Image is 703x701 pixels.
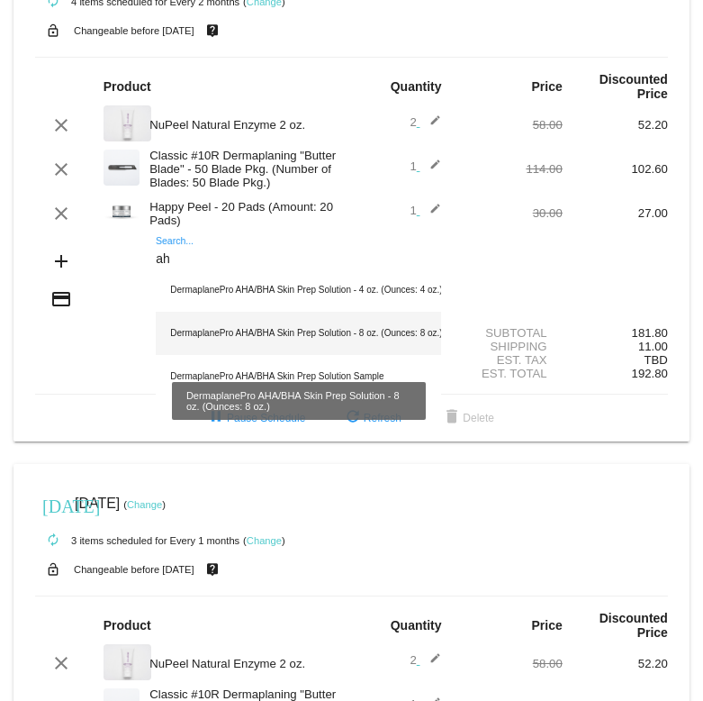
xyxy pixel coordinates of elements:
div: Subtotal [457,326,563,340]
strong: Quantity [391,618,442,633]
div: Happy Peel - 20 Pads (Amount: 20 Pads) [140,200,351,227]
mat-icon: live_help [202,19,223,42]
strong: Price [532,618,563,633]
mat-icon: refresh [342,407,364,429]
img: 58.png [104,150,140,186]
button: Pause Schedule [191,402,320,434]
small: ( ) [123,499,166,510]
div: Est. Tax [457,353,563,367]
input: Search... [156,252,441,267]
img: RenoPhotographer_%C2%A9MarcelloRostagni2018_HeadshotPhotographyReno_IMG_0584.jpg [104,105,151,141]
div: 27.00 [563,206,668,220]
mat-icon: clear [50,114,72,136]
span: 2 [410,653,441,667]
div: Classic #10R Dermaplaning "Butter Blade" - 50 Blade Pkg. (Number of Blades: 50 Blade Pkg.) [140,149,351,189]
img: Cart-Images-5.png [104,194,140,230]
div: Shipping [457,340,563,353]
mat-icon: pause [205,407,227,429]
span: 1 [410,204,441,217]
button: Refresh [328,402,416,434]
div: NuPeel Natural Enzyme 2 oz. [140,118,351,132]
div: 52.20 [563,657,668,670]
div: 102.60 [563,162,668,176]
div: 181.80 [563,326,668,340]
span: 11.00 [638,340,668,353]
strong: Quantity [391,79,442,94]
img: RenoPhotographer_%C2%A9MarcelloRostagni2018_HeadshotPhotographyReno_IMG_0584.jpg [104,644,151,680]
mat-icon: edit [419,114,441,136]
span: 1 [410,159,441,173]
div: 30.00 [457,206,563,220]
div: 52.20 [563,118,668,132]
small: ( ) [243,535,285,546]
div: 114.00 [457,162,563,176]
mat-icon: lock_open [42,19,64,42]
span: 2 [410,115,441,129]
strong: Discounted Price [599,611,668,640]
a: Change [127,499,162,510]
mat-icon: delete [441,407,463,429]
mat-icon: edit [419,159,441,180]
div: 58.00 [457,657,563,670]
div: NuPeel Natural Enzyme 2 oz. [140,657,351,670]
mat-icon: edit [419,203,441,224]
mat-icon: add [50,250,72,272]
strong: Price [532,79,563,94]
mat-icon: edit [419,652,441,674]
mat-icon: live_help [202,558,223,581]
span: 192.80 [632,367,668,380]
mat-icon: lock_open [42,558,64,581]
mat-icon: clear [50,159,72,180]
mat-icon: [DATE] [42,494,64,515]
small: 3 items scheduled for Every 1 months [35,535,239,546]
div: DermaplanePro AHA/BHA Skin Prep Solution Sample [156,355,441,398]
a: Change [247,535,282,546]
mat-icon: clear [50,203,72,224]
div: 58.00 [457,118,563,132]
mat-icon: credit_card [50,288,72,310]
strong: Discounted Price [599,72,668,101]
div: DermaplanePro AHA/BHA Skin Prep Solution - 8 oz. (Ounces: 8 oz.) [156,312,441,355]
button: Delete [427,402,509,434]
span: TBD [644,353,668,367]
span: Refresh [342,412,401,424]
div: Est. Total [457,367,563,380]
mat-icon: clear [50,652,72,674]
strong: Product [104,618,151,633]
div: DermaplanePro AHA/BHA Skin Prep Solution - 4 oz. (Ounces: 4 oz.) [156,269,441,312]
small: Changeable before [DATE] [74,564,194,575]
small: Changeable before [DATE] [74,25,194,36]
span: Pause Schedule [205,412,305,424]
strong: Product [104,79,151,94]
span: Delete [441,412,494,424]
mat-icon: autorenew [42,530,64,551]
